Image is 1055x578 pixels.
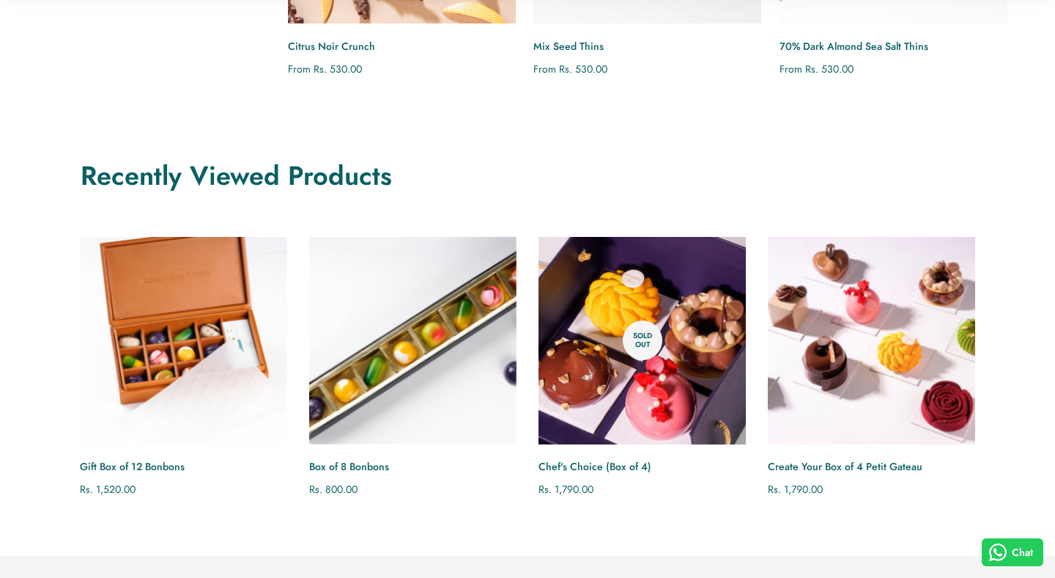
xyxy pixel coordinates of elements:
h2: Recently Viewed Products [81,158,974,193]
a: Gift Box of 12 Bonbons [80,459,287,475]
span: Rs. 1,790.00 [768,482,823,497]
a: Gift Box of 12 Bonbons [80,237,287,445]
span: Rs. 800.00 [309,482,358,497]
a: Chef's Choice (Box of 4) [538,237,746,445]
span: Rs. 1,790.00 [538,482,593,497]
span: Chat [1012,545,1033,560]
a: Chef's Choice (Box of 4) [538,459,746,475]
a: Citrus Noir Crunch [288,39,516,54]
a: Mix Seed Thins [533,39,761,54]
span: From Rs. 530.00 [533,62,607,76]
a: Create Your Box of 4 Petit Gateau [768,237,975,445]
a: Create Your Box of 4 Petit Gateau [768,459,975,475]
button: Chat [982,538,1044,566]
span: Sold Out [623,321,662,360]
a: Box of 8 Bonbons [309,237,517,445]
span: Rs. 1,520.00 [80,482,136,497]
span: From Rs. 530.00 [780,62,854,76]
a: Box of 8 Bonbons [309,459,517,475]
a: 70% Dark Almond Sea Salt Thins [780,39,1007,54]
span: From Rs. 530.00 [288,62,362,76]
